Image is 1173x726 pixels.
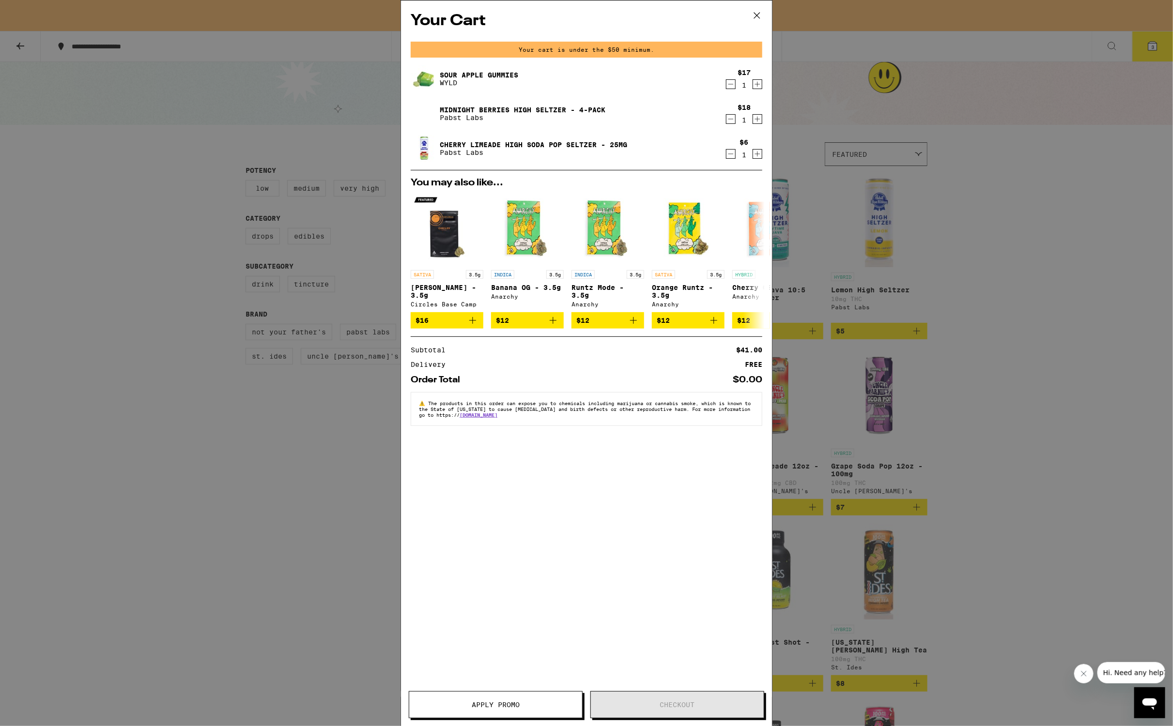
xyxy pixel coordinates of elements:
button: Increment [753,79,762,89]
a: Open page for Cherry OG - 3.5g from Anarchy [732,193,805,312]
div: Order Total [411,376,467,384]
a: Open page for Runtz Mode - 3.5g from Anarchy [571,193,644,312]
p: SATIVA [652,270,675,279]
p: Orange Runtz - 3.5g [652,284,725,299]
div: Anarchy [491,293,564,300]
button: Checkout [590,691,764,718]
button: Add to bag [411,312,483,329]
img: Midnight Berries High Seltzer - 4-pack [411,100,438,127]
p: Pabst Labs [440,149,627,156]
span: $12 [496,317,509,324]
button: Add to bag [571,312,644,329]
img: Sour Apple Gummies [411,65,438,92]
div: $17 [738,69,751,76]
img: Anarchy - Runtz Mode - 3.5g [571,193,644,265]
p: WYLD [440,79,518,87]
img: Anarchy - Banana OG - 3.5g [491,193,564,265]
div: Circles Base Camp [411,301,483,307]
div: $6 [740,138,749,146]
button: Increment [753,149,762,159]
p: SATIVA [411,270,434,279]
p: 3.5g [546,270,564,279]
iframe: Button to launch messaging window [1134,687,1165,718]
button: Apply Promo [409,691,583,718]
img: Cherry Limeade High Soda Pop Seltzer - 25mg [411,135,438,162]
div: Your cart is under the $50 minimum. [411,42,762,58]
span: $12 [737,317,750,324]
div: 1 [738,116,751,124]
a: [DOMAIN_NAME] [460,412,497,418]
img: Circles Base Camp - Gush Rush - 3.5g [411,193,483,265]
div: 1 [740,151,749,159]
div: Anarchy [652,301,725,307]
iframe: Close message [1074,664,1094,683]
img: Anarchy - Orange Runtz - 3.5g [652,193,725,265]
p: Pabst Labs [440,114,605,121]
a: Open page for Gush Rush - 3.5g from Circles Base Camp [411,193,483,312]
p: Runtz Mode - 3.5g [571,284,644,299]
p: INDICA [491,270,514,279]
a: Sour Apple Gummies [440,71,518,79]
div: Subtotal [411,347,452,353]
button: Decrement [726,79,736,89]
p: Banana OG - 3.5g [491,284,564,291]
span: $12 [657,317,670,324]
span: Apply Promo [472,701,520,708]
a: Open page for Banana OG - 3.5g from Anarchy [491,193,564,312]
button: Add to bag [732,312,805,329]
div: $41.00 [736,347,762,353]
span: Hi. Need any help? [6,7,70,15]
span: $12 [576,317,589,324]
button: Increment [753,114,762,124]
p: 3.5g [627,270,644,279]
a: Open page for Orange Runtz - 3.5g from Anarchy [652,193,725,312]
h2: You may also like... [411,178,762,188]
div: $18 [738,104,751,111]
button: Add to bag [491,312,564,329]
p: INDICA [571,270,595,279]
div: 1 [738,81,751,89]
p: [PERSON_NAME] - 3.5g [411,284,483,299]
p: 3.5g [466,270,483,279]
h2: Your Cart [411,10,762,32]
a: Cherry Limeade High Soda Pop Seltzer - 25mg [440,141,627,149]
button: Add to bag [652,312,725,329]
div: $0.00 [733,376,762,384]
p: 3.5g [707,270,725,279]
div: FREE [745,361,762,368]
p: Cherry OG - 3.5g [732,284,805,291]
div: Anarchy [571,301,644,307]
button: Decrement [726,114,736,124]
a: Midnight Berries High Seltzer - 4-pack [440,106,605,114]
span: ⚠️ [419,400,428,406]
p: HYBRID [732,270,756,279]
div: Delivery [411,361,452,368]
img: Anarchy - Cherry OG - 3.5g [732,193,805,265]
span: Checkout [660,701,695,708]
div: Anarchy [732,293,805,300]
span: The products in this order can expose you to chemicals including marijuana or cannabis smoke, whi... [419,400,751,418]
button: Decrement [726,149,736,159]
iframe: Message from company [1097,662,1165,683]
span: $16 [416,317,429,324]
